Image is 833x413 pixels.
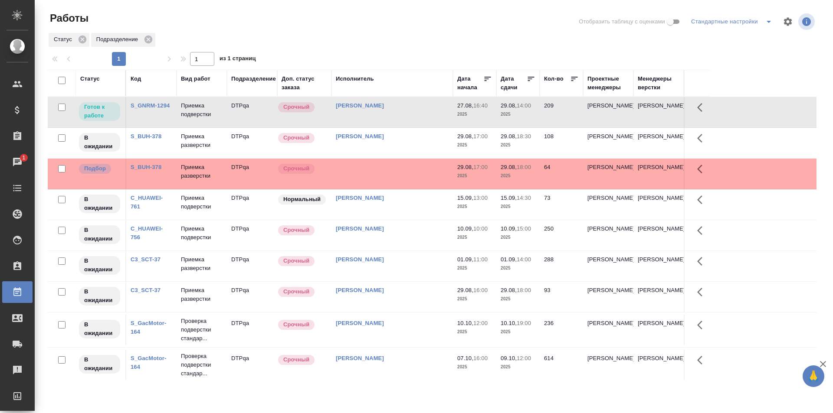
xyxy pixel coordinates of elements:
[777,11,798,32] span: Настроить таблицу
[501,225,517,232] p: 10.09,
[501,295,535,303] p: 2025
[181,224,223,242] p: Приемка подверстки
[457,133,473,140] p: 29.08,
[181,352,223,378] p: Проверка подверстки стандар...
[692,128,713,149] button: Здесь прячутся важные кнопки
[803,365,824,387] button: 🙏
[583,350,633,380] td: [PERSON_NAME]
[544,75,564,83] div: Кол-во
[583,315,633,345] td: [PERSON_NAME]
[17,153,30,162] span: 1
[2,151,33,173] a: 1
[517,102,531,109] p: 14:00
[540,220,583,250] td: 250
[583,282,633,312] td: [PERSON_NAME]
[517,256,531,263] p: 14:00
[457,233,492,242] p: 2025
[692,97,713,118] button: Здесь прячутся важные кнопки
[457,287,473,293] p: 29.08,
[48,11,89,25] span: Работы
[501,110,535,119] p: 2025
[540,350,583,380] td: 614
[638,255,679,264] p: [PERSON_NAME]
[501,328,535,336] p: 2025
[540,128,583,158] td: 108
[638,194,679,202] p: [PERSON_NAME]
[84,355,115,373] p: В ожидании
[227,350,277,380] td: DTPqa
[131,102,170,109] a: S_GNRM-1294
[473,320,488,326] p: 12:00
[78,319,121,339] div: Исполнитель назначен, приступать к работе пока рано
[181,286,223,303] p: Приемка разверстки
[78,132,121,153] div: Исполнитель назначен, приступать к работе пока рано
[692,315,713,335] button: Здесь прячутся важные кнопки
[336,287,384,293] a: [PERSON_NAME]
[78,194,121,214] div: Исполнитель назначен, приступать к работе пока рано
[501,287,517,293] p: 29.08,
[457,172,492,180] p: 2025
[131,256,161,263] a: C3_SCT-37
[457,295,492,303] p: 2025
[283,287,309,296] p: Срочный
[336,102,384,109] a: [PERSON_NAME]
[78,224,121,245] div: Исполнитель назначен, приступать к работе пока рано
[96,35,141,44] p: Подразделение
[84,103,115,120] p: Готов к работе
[692,220,713,241] button: Здесь прячутся важные кнопки
[540,315,583,345] td: 236
[473,102,488,109] p: 16:40
[473,225,488,232] p: 10:00
[283,355,309,364] p: Срочный
[638,224,679,233] p: [PERSON_NAME]
[283,320,309,329] p: Срочный
[457,110,492,119] p: 2025
[798,13,817,30] span: Посмотреть информацию
[540,282,583,312] td: 93
[501,355,517,361] p: 09.10,
[84,287,115,305] p: В ожидании
[231,75,276,83] div: Подразделение
[84,226,115,243] p: В ожидании
[227,282,277,312] td: DTPqa
[501,256,517,263] p: 01.09,
[692,189,713,210] button: Здесь прячутся важные кнопки
[638,75,679,92] div: Менеджеры верстки
[181,317,223,343] p: Проверка подверстки стандар...
[501,141,535,150] p: 2025
[457,320,473,326] p: 10.10,
[692,159,713,179] button: Здесь прячутся важные кнопки
[181,101,223,119] p: Приемка подверстки
[336,195,384,201] a: [PERSON_NAME]
[84,320,115,338] p: В ожидании
[501,75,527,92] div: Дата сдачи
[583,251,633,281] td: [PERSON_NAME]
[283,195,321,204] p: Нормальный
[501,195,517,201] p: 15.09,
[501,363,535,371] p: 2025
[638,132,679,141] p: [PERSON_NAME]
[638,163,679,172] p: [PERSON_NAME]
[473,256,488,263] p: 11:00
[806,367,821,385] span: 🙏
[501,133,517,140] p: 29.08,
[227,97,277,127] td: DTPqa
[336,355,384,361] a: [PERSON_NAME]
[638,354,679,363] p: [PERSON_NAME]
[220,53,256,66] span: из 1 страниц
[283,257,309,265] p: Срочный
[692,251,713,272] button: Здесь прячутся важные кнопки
[501,264,535,273] p: 2025
[583,128,633,158] td: [PERSON_NAME]
[78,101,121,122] div: Исполнитель может приступить к работе
[78,163,121,175] div: Можно подбирать исполнителей
[540,189,583,220] td: 73
[457,328,492,336] p: 2025
[587,75,629,92] div: Проектные менеджеры
[638,101,679,110] p: [PERSON_NAME]
[336,75,374,83] div: Исполнитель
[181,163,223,180] p: Приемка разверстки
[457,141,492,150] p: 2025
[457,355,473,361] p: 07.10,
[131,225,163,241] a: C_HUAWEI-756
